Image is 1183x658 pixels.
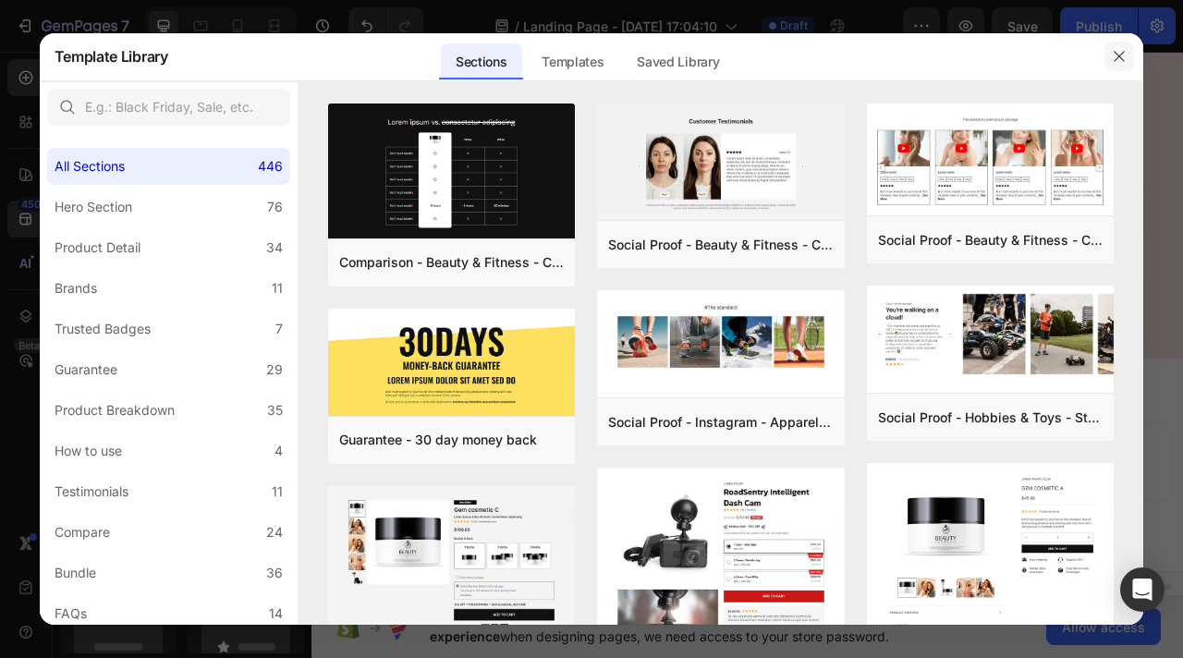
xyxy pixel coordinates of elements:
[55,155,125,177] div: All Sections
[622,534,760,551] span: then drag & drop elements
[266,359,283,381] div: 29
[269,603,283,625] div: 14
[55,603,87,625] div: FAQs
[608,234,834,256] div: Social Proof - Beauty & Fitness - Cosmetic - Style 16
[272,481,283,503] div: 11
[867,286,1115,383] img: sp13.png
[608,411,834,433] div: Social Proof - Instagram - Apparel - Shoes - Style 30
[47,89,290,126] input: E.g.: Black Friday, Sale, etc.
[597,104,845,225] img: sp16.png
[328,104,576,242] img: c19.png
[1120,567,1165,612] div: Open Intercom Messenger
[501,511,598,530] div: Generate layout
[339,429,537,451] div: Guarantee - 30 day money back
[258,155,283,177] div: 446
[55,237,140,259] div: Product Detail
[356,511,468,530] div: Choose templates
[636,511,749,530] div: Add blank section
[275,318,283,340] div: 7
[597,290,845,382] img: sp30.png
[272,277,283,299] div: 11
[878,407,1104,429] div: Social Proof - Hobbies & Toys - Style 13
[55,318,151,340] div: Trusted Badges
[498,534,597,551] span: from URL or image
[347,534,473,551] span: inspired by CRO experts
[55,196,132,218] div: Hero Section
[274,440,283,462] div: 4
[266,562,283,584] div: 36
[55,277,97,299] div: Brands
[55,562,96,584] div: Bundle
[55,399,175,421] div: Product Breakdown
[55,32,168,80] h2: Template Library
[339,251,565,274] div: Comparison - Beauty & Fitness - Cosmetic - Ingredients - Style 19
[441,43,521,80] div: Sections
[55,481,128,503] div: Testimonials
[55,440,122,462] div: How to use
[55,521,110,543] div: Compare
[878,229,1104,251] div: Social Proof - Beauty & Fitness - Cosmetic - Style 8
[622,43,734,80] div: Saved Library
[55,359,117,381] div: Guarantee
[267,196,283,218] div: 76
[266,237,283,259] div: 34
[867,104,1115,220] img: sp8.png
[267,399,283,421] div: 35
[527,43,618,80] div: Templates
[328,309,576,419] img: g30.png
[511,469,599,489] span: Add section
[266,521,283,543] div: 24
